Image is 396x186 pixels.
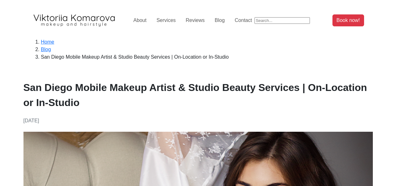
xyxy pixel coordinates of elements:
[212,14,227,27] a: Blog
[41,39,54,45] a: Home
[41,53,368,61] li: San Diego Mobile Makeup Artist & Studio Beauty Services | On-Location or In-Studio
[255,17,310,24] input: Search
[232,14,255,27] a: Contact
[23,80,373,110] h1: San Diego Mobile Makeup Artist & Studio Beauty Services | On-Location or In-Studio
[131,14,149,27] a: About
[23,118,39,123] span: [DATE]
[154,14,178,27] a: Services
[32,14,117,27] img: San Diego Makeup Artist Viktoriia Komarova
[28,38,368,61] nav: breadcrumb
[332,14,364,26] a: Book now!
[41,47,51,52] a: Blog
[183,14,207,27] a: Reviews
